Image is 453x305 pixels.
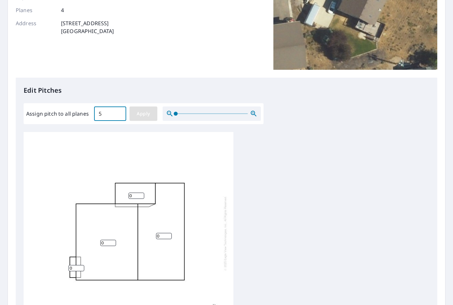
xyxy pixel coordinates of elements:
button: Apply [129,106,157,121]
p: Address [16,19,55,35]
p: Planes [16,6,55,14]
p: [STREET_ADDRESS] [GEOGRAPHIC_DATA] [61,19,114,35]
p: 4 [61,6,64,14]
label: Assign pitch to all planes [26,110,89,118]
span: Apply [135,110,152,118]
input: 00.0 [94,105,126,123]
p: Edit Pitches [24,86,429,95]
